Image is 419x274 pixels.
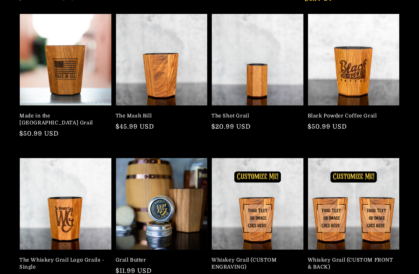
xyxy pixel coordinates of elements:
[116,257,203,264] a: Grail Butter
[308,257,395,271] a: Whiskey Grail (CUSTOM FRONT & BACK)
[116,112,203,119] a: The Mash Bill
[211,257,299,271] a: Whiskey Grail (CUSTOM ENGRAVING)
[19,112,107,126] a: Made in the [GEOGRAPHIC_DATA] Grail
[19,257,107,271] a: The Whiskey Grail Logo Grails - Single
[308,112,395,119] a: Black Powder Coffee Grail
[211,112,299,119] a: The Shot Grail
